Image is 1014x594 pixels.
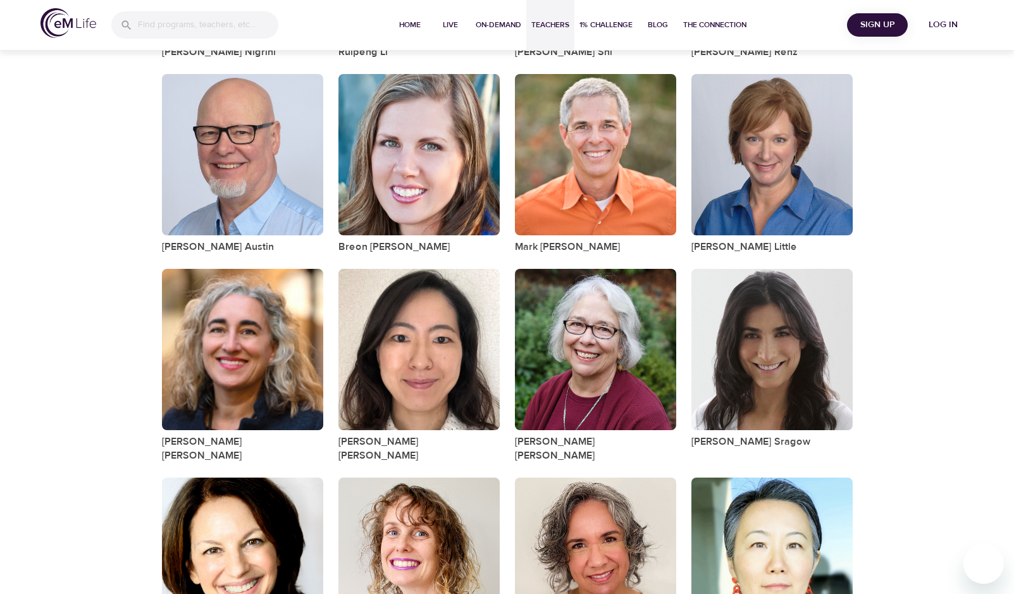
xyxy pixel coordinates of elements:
a: [PERSON_NAME] [PERSON_NAME] [515,435,676,462]
span: On-Demand [476,18,521,32]
a: [PERSON_NAME] Renz [691,46,798,59]
a: [PERSON_NAME] [PERSON_NAME] [162,435,323,462]
span: Teachers [531,18,569,32]
span: 1% Challenge [579,18,633,32]
span: Sign Up [852,17,903,33]
a: Ruipeng Li [338,46,388,59]
img: logo [40,8,96,38]
span: Blog [643,18,673,32]
span: The Connection [683,18,746,32]
input: Find programs, teachers, etc... [138,11,278,39]
a: [PERSON_NAME] Shi [515,46,612,59]
a: Breon [PERSON_NAME] [338,240,450,254]
a: [PERSON_NAME] Austin [162,240,274,254]
span: Live [435,18,466,32]
iframe: Button to launch messaging window [963,543,1004,584]
button: Sign Up [847,13,908,37]
button: Log in [913,13,974,37]
a: Mark [PERSON_NAME] [515,240,621,254]
span: Home [395,18,425,32]
a: [PERSON_NAME] Nigrini [162,46,276,59]
a: [PERSON_NAME] [PERSON_NAME] [338,435,500,462]
a: [PERSON_NAME] Little [691,240,797,254]
span: Log in [918,17,968,33]
a: [PERSON_NAME] Sragow [691,435,810,449]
